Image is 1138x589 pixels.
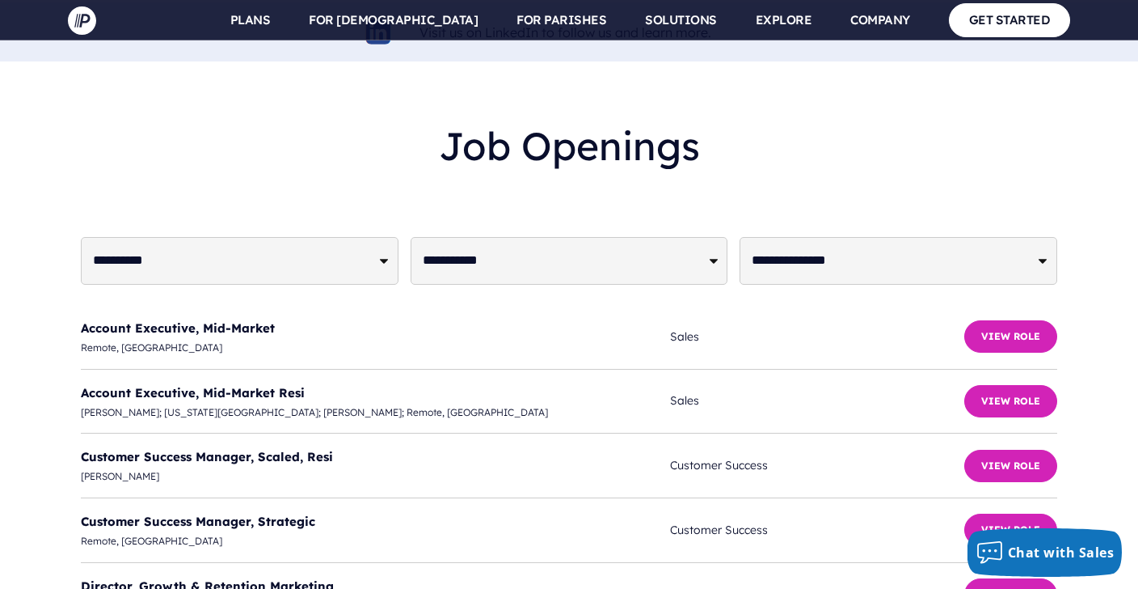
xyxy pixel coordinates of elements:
[964,450,1057,482] button: View Role
[81,468,670,485] span: [PERSON_NAME]
[964,320,1057,353] button: View Role
[81,449,333,464] a: Customer Success Manager, Scaled, Resi
[964,385,1057,417] button: View Role
[967,528,1123,577] button: Chat with Sales
[670,520,964,540] span: Customer Success
[949,3,1071,36] a: GET STARTED
[670,456,964,476] span: Customer Success
[81,514,315,529] a: Customer Success Manager, Strategic
[964,514,1057,546] button: View Role
[81,339,670,357] span: Remote, [GEOGRAPHIC_DATA]
[81,320,275,336] a: Account Executive, Mid-Market
[1008,544,1115,561] span: Chat with Sales
[81,385,305,400] a: Account Executive, Mid-Market Resi
[670,391,964,411] span: Sales
[81,404,670,422] span: [PERSON_NAME]; [US_STATE][GEOGRAPHIC_DATA]; [PERSON_NAME]; Remote, [GEOGRAPHIC_DATA]
[81,532,670,550] span: Remote, [GEOGRAPHIC_DATA]
[81,110,1057,182] h2: Job Openings
[670,327,964,347] span: Sales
